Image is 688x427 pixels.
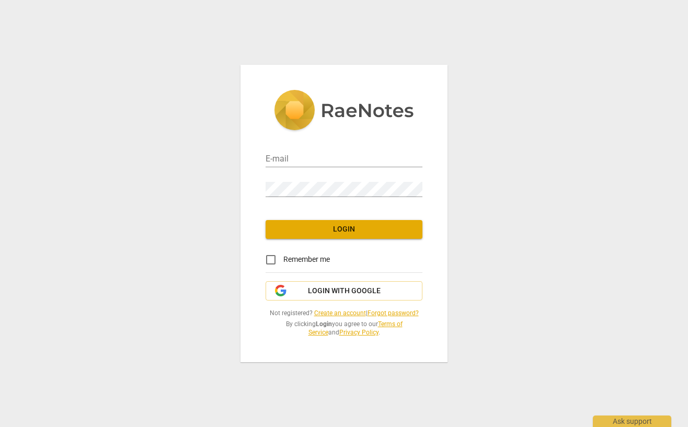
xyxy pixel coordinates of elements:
button: Login with Google [266,281,422,301]
a: Forgot password? [368,309,419,317]
span: By clicking you agree to our and . [266,320,422,337]
span: Login with Google [308,286,381,296]
img: 5ac2273c67554f335776073100b6d88f.svg [274,90,414,133]
b: Login [316,320,332,328]
button: Login [266,220,422,239]
a: Create an account [314,309,366,317]
span: Not registered? | [266,309,422,318]
a: Privacy Policy [339,329,379,336]
a: Terms of Service [308,320,403,337]
div: Ask support [593,416,671,427]
span: Login [274,224,414,235]
span: Remember me [283,254,330,265]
